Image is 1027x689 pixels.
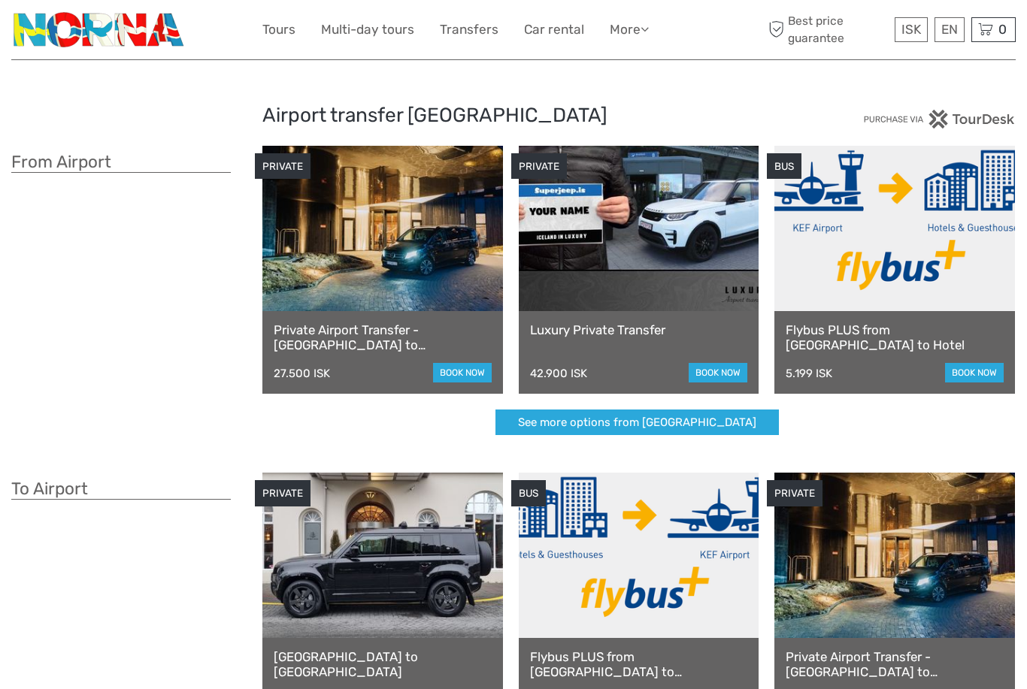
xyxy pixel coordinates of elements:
[767,153,801,180] div: BUS
[689,363,747,382] a: book now
[440,19,498,41] a: Transfers
[255,153,311,180] div: PRIVATE
[433,363,492,382] a: book now
[262,19,295,41] a: Tours
[786,649,1004,680] a: Private Airport Transfer - [GEOGRAPHIC_DATA] to [GEOGRAPHIC_DATA]
[274,367,330,380] div: 27.500 ISK
[262,104,765,128] h2: Airport transfer [GEOGRAPHIC_DATA]
[11,479,231,500] h3: To Airport
[274,322,492,353] a: Private Airport Transfer - [GEOGRAPHIC_DATA] to [GEOGRAPHIC_DATA]
[11,152,231,173] h3: From Airport
[511,480,546,506] div: BUS
[511,153,567,180] div: PRIVATE
[945,363,1004,382] a: book now
[901,22,921,37] span: ISK
[863,110,1016,128] img: PurchaseViaTourDesk.png
[786,322,1004,353] a: Flybus PLUS from [GEOGRAPHIC_DATA] to Hotel
[610,19,649,41] a: More
[767,480,823,506] div: PRIVATE
[765,13,891,46] span: Best price guarantee
[786,367,832,380] div: 5.199 ISK
[530,367,587,380] div: 42.900 ISK
[11,11,188,48] img: 3202-b9b3bc54-fa5a-4c2d-a914-9444aec66679_logo_small.png
[495,409,779,436] a: See more options from [GEOGRAPHIC_DATA]
[255,480,311,506] div: PRIVATE
[274,649,492,680] a: [GEOGRAPHIC_DATA] to [GEOGRAPHIC_DATA]
[530,649,748,680] a: Flybus PLUS from [GEOGRAPHIC_DATA] to [GEOGRAPHIC_DATA]
[996,22,1009,37] span: 0
[321,19,414,41] a: Multi-day tours
[524,19,584,41] a: Car rental
[530,322,748,337] a: Luxury Private Transfer
[935,17,965,42] div: EN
